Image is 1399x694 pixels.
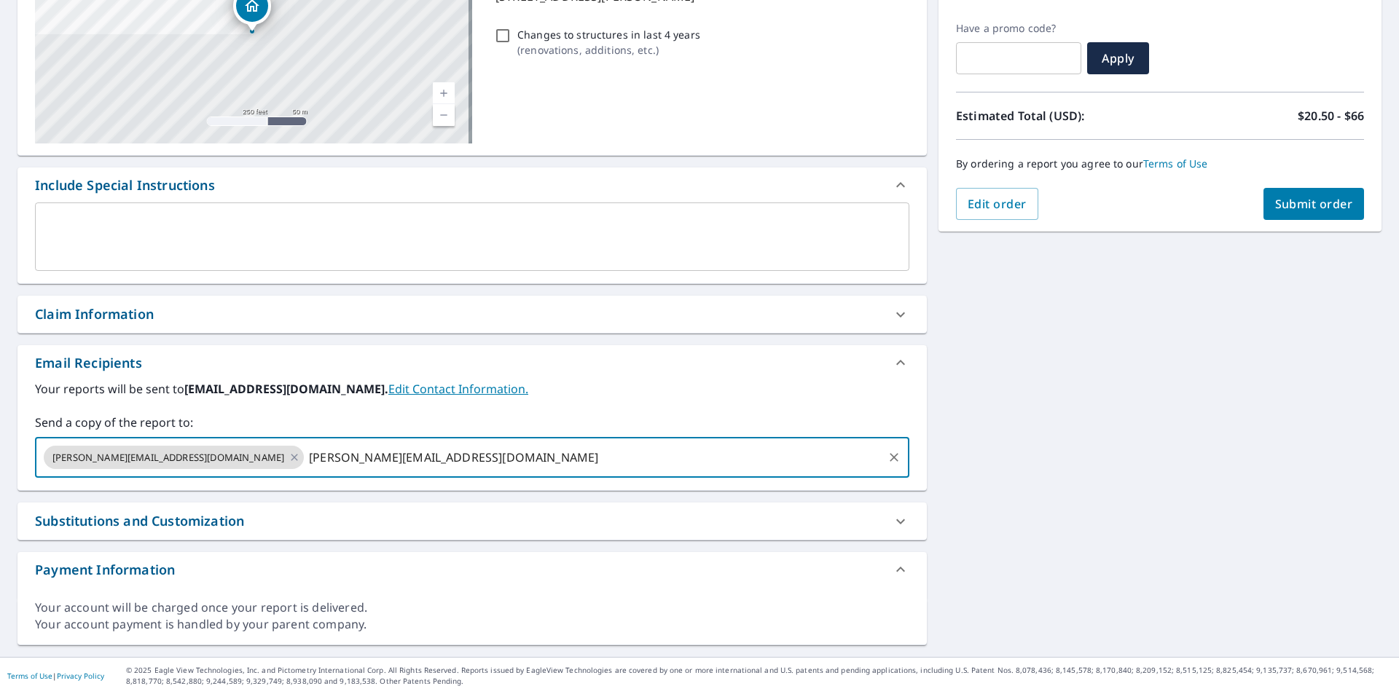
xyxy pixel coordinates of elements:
a: Privacy Policy [57,671,104,681]
button: Submit order [1263,188,1365,220]
a: EditContactInfo [388,381,528,397]
div: Substitutions and Customization [17,502,927,540]
p: Changes to structures in last 4 years [517,27,700,42]
div: Claim Information [35,304,154,324]
div: [PERSON_NAME][EMAIL_ADDRESS][DOMAIN_NAME] [44,446,304,469]
label: Your reports will be sent to [35,380,909,398]
div: Claim Information [17,296,927,333]
button: Clear [884,447,904,468]
p: By ordering a report you agree to our [956,157,1364,170]
a: Current Level 17, Zoom In [433,82,455,104]
div: Include Special Instructions [17,167,927,202]
label: Have a promo code? [956,22,1081,35]
p: $20.50 - $66 [1298,107,1364,125]
span: Submit order [1275,196,1353,212]
div: Email Recipients [17,345,927,380]
div: Your account will be charged once your report is delivered. [35,599,909,616]
div: Your account payment is handled by your parent company. [35,616,909,633]
div: Include Special Instructions [35,176,215,195]
div: Payment Information [17,552,927,587]
div: Payment Information [35,560,175,580]
b: [EMAIL_ADDRESS][DOMAIN_NAME]. [184,381,388,397]
p: ( renovations, additions, etc. ) [517,42,700,58]
a: Current Level 17, Zoom Out [433,104,455,126]
span: [PERSON_NAME][EMAIL_ADDRESS][DOMAIN_NAME] [44,451,293,465]
div: Email Recipients [35,353,142,373]
div: Substitutions and Customization [35,511,244,531]
p: | [7,671,104,680]
button: Edit order [956,188,1038,220]
p: Estimated Total (USD): [956,107,1160,125]
a: Terms of Use [1143,157,1208,170]
span: Edit order [968,196,1027,212]
a: Terms of Use [7,671,52,681]
p: © 2025 Eagle View Technologies, Inc. and Pictometry International Corp. All Rights Reserved. Repo... [126,665,1392,687]
button: Apply [1087,42,1149,74]
label: Send a copy of the report to: [35,414,909,431]
span: Apply [1099,50,1137,66]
